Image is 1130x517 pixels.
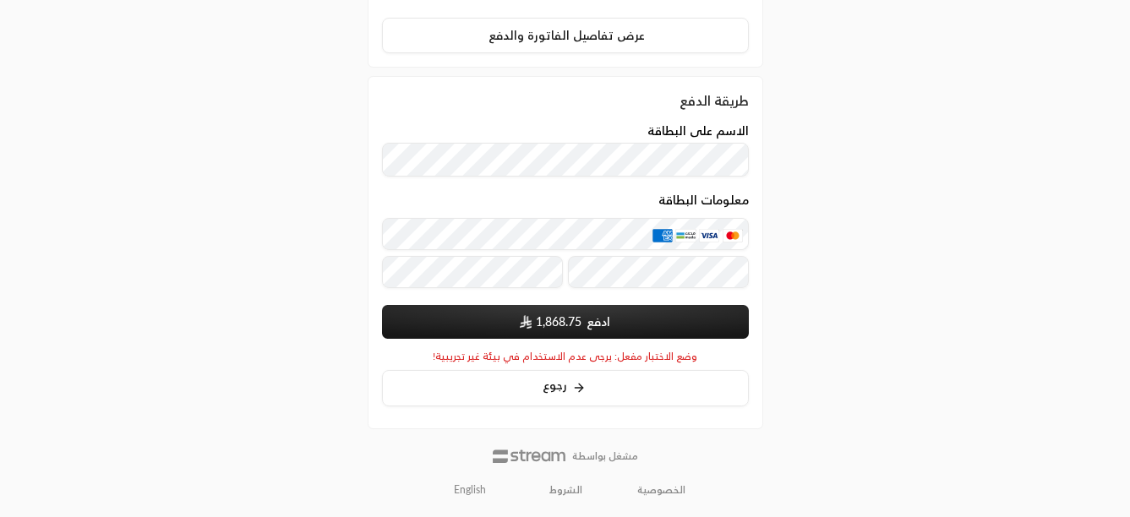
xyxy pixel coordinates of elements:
[568,256,749,288] input: رمز التحقق CVC
[699,228,719,242] img: Visa
[382,370,749,406] button: رجوع
[572,449,638,463] p: مشغل بواسطة
[433,350,697,363] span: وضع الاختبار مفعل: يرجى عدم الاستخدام في بيئة غير تجريبية!
[536,313,581,330] span: 1,868.75
[382,193,749,294] div: معلومات البطاقة
[675,228,696,242] img: MADA
[382,256,563,288] input: تاريخ الانتهاء
[637,483,685,497] a: الخصوصية
[658,193,749,207] legend: معلومات البطاقة
[382,124,749,177] div: الاسم على البطاقة
[520,315,532,329] img: SAR
[382,18,749,53] button: عرض تفاصيل الفاتورة والدفع
[647,124,749,138] label: الاسم على البطاقة
[549,483,582,497] a: الشروط
[652,228,673,242] img: AMEX
[445,476,495,503] a: English
[382,218,749,250] input: بطاقة ائتمانية
[382,90,749,111] div: طريقة الدفع
[382,305,749,339] button: ادفع SAR1,868.75
[723,228,743,242] img: MasterCard
[543,378,567,392] span: رجوع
